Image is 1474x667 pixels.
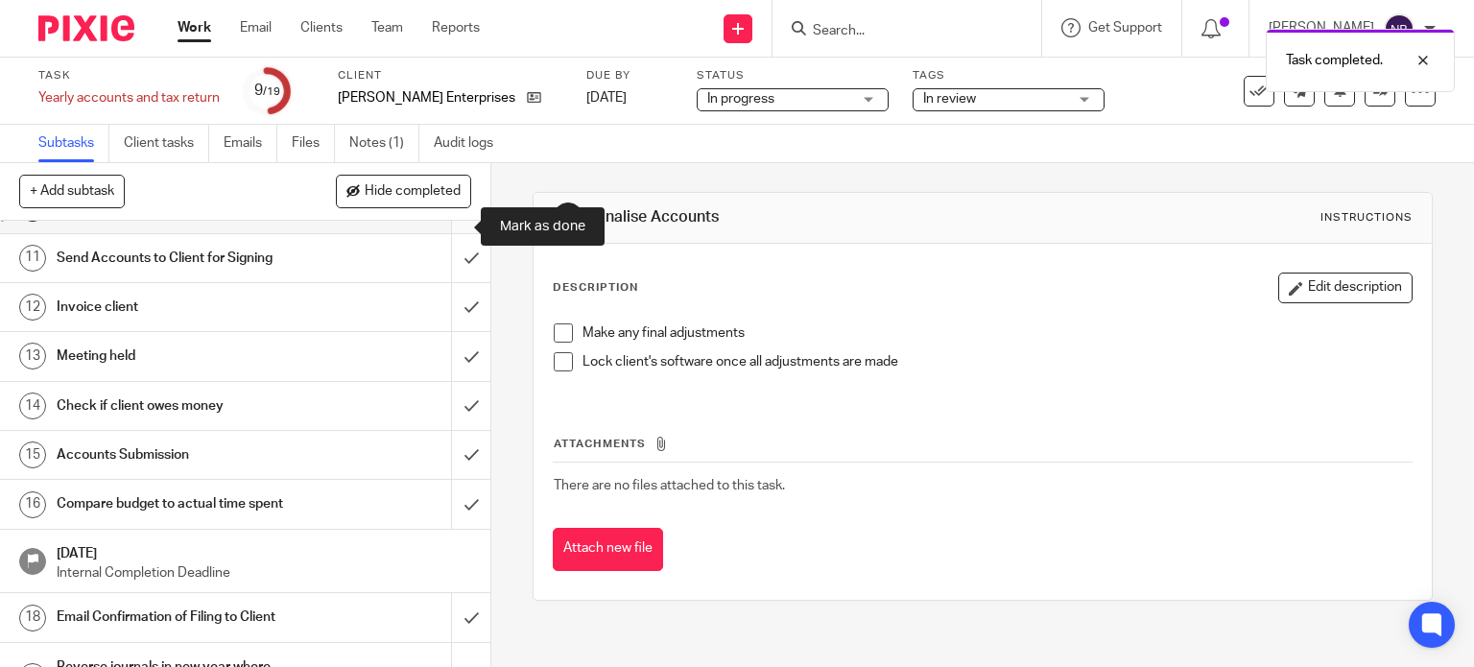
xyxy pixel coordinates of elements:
[57,489,307,518] h1: Compare budget to actual time spent
[697,68,889,83] label: Status
[434,125,508,162] a: Audit logs
[338,88,517,107] p: [PERSON_NAME] Enterprises Ltd
[1320,210,1413,226] div: Instructions
[586,91,627,105] span: [DATE]
[19,245,46,272] div: 11
[349,125,419,162] a: Notes (1)
[554,479,785,492] span: There are no files attached to this task.
[1278,273,1413,303] button: Edit description
[19,605,46,631] div: 18
[224,125,277,162] a: Emails
[57,342,307,370] h1: Meeting held
[1286,51,1383,70] p: Task completed.
[57,244,307,273] h1: Send Accounts to Client for Signing
[371,18,403,37] a: Team
[57,603,307,631] h1: Email Confirmation of Filing to Client
[338,68,562,83] label: Client
[292,125,335,162] a: Files
[57,539,471,563] h1: [DATE]
[1384,13,1415,44] img: svg%3E
[300,18,343,37] a: Clients
[19,343,46,369] div: 13
[554,439,646,449] span: Attachments
[263,86,280,97] small: /19
[586,68,673,83] label: Due by
[19,393,46,419] div: 14
[336,175,471,207] button: Hide completed
[38,68,220,83] label: Task
[923,92,976,106] span: In review
[19,294,46,321] div: 12
[178,18,211,37] a: Work
[707,92,774,106] span: In progress
[240,18,272,37] a: Email
[582,352,1413,371] p: Lock client's software once all adjustments are made
[38,15,134,41] img: Pixie
[19,441,46,468] div: 15
[57,441,307,469] h1: Accounts Submission
[254,80,280,102] div: 9
[19,175,125,207] button: + Add subtask
[553,202,583,233] div: 10
[38,88,220,107] div: Yearly accounts and tax return
[432,18,480,37] a: Reports
[38,125,109,162] a: Subtasks
[582,323,1413,343] p: Make any final adjustments
[19,491,46,518] div: 16
[57,293,307,322] h1: Invoice client
[593,207,1023,227] h1: Finalise Accounts
[553,528,663,571] button: Attach new file
[57,563,471,583] p: Internal Completion Deadline
[57,392,307,420] h1: Check if client owes money
[124,125,209,162] a: Client tasks
[365,184,461,200] span: Hide completed
[553,280,638,296] p: Description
